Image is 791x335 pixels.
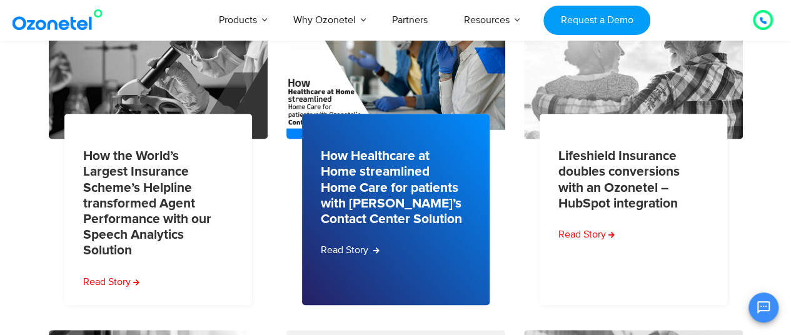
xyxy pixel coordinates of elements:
a: Request a Demo [543,6,650,35]
a: Lifeshield Insurance doubles conversions with an Ozonetel – HubSpot integration [558,148,701,211]
a: Read more about How Healthcare at Home streamlined Home Care for patients with Ozonetel’s Contact... [321,242,380,257]
a: Read more about How the World’s Largest Insurance Scheme’s Helpline transformed Agent Performance... [83,274,139,289]
a: How Healthcare at Home streamlined Home Care for patients with [PERSON_NAME]’s Contact Center Sol... [321,148,463,227]
a: Read more about Lifeshield Insurance doubles conversions with an Ozonetel – HubSpot integration [558,227,615,242]
button: Open chat [748,292,778,322]
a: How the World’s Largest Insurance Scheme’s Helpline transformed Agent Performance with our Speech... [83,148,226,258]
